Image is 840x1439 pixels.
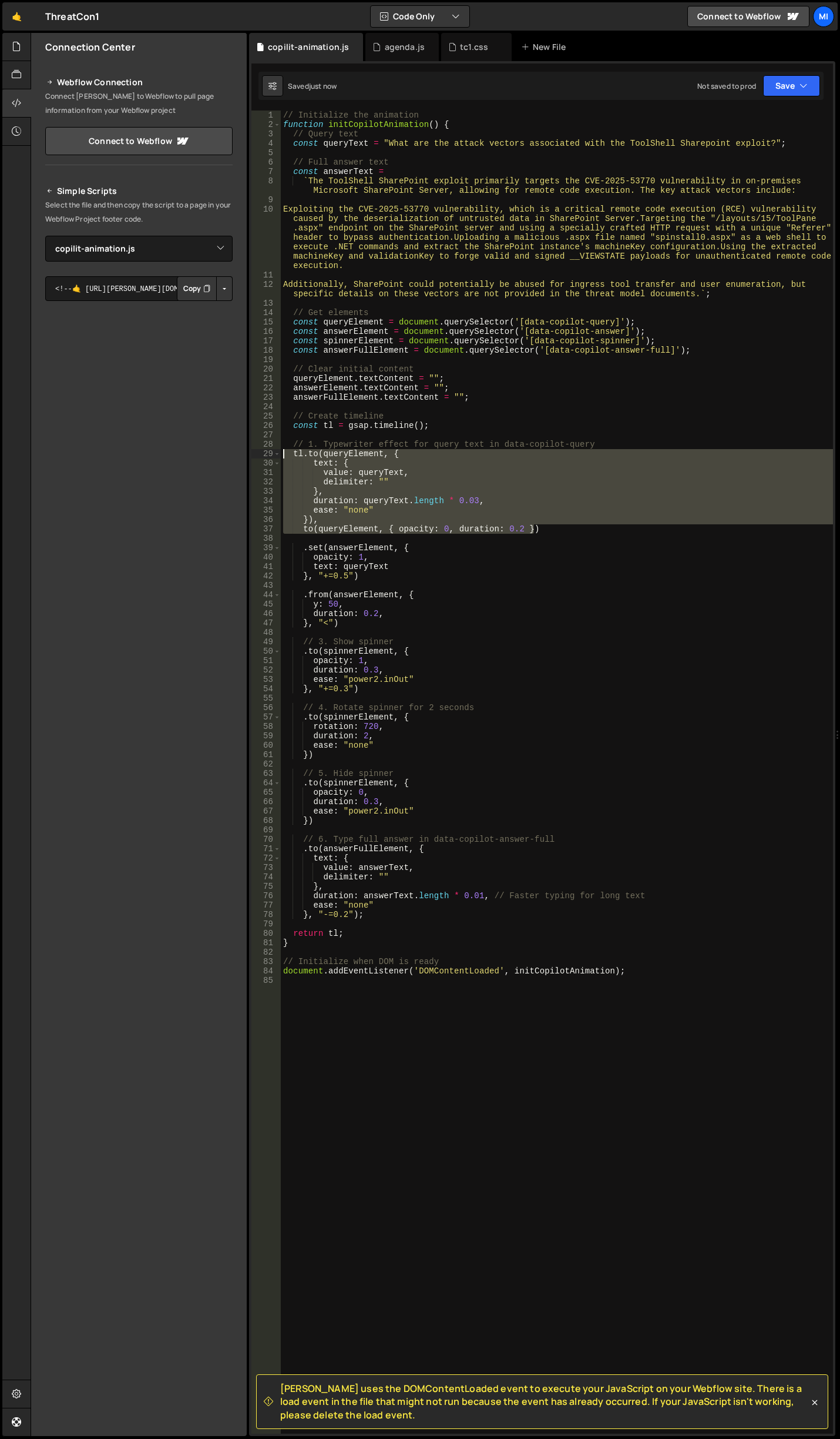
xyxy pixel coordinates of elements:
[251,882,281,891] div: 75
[521,41,570,53] div: New File
[251,637,281,647] div: 49
[251,346,281,355] div: 18
[45,198,233,226] p: Select the file and then copy the script to a page in your Webflow Project footer code.
[251,195,281,205] div: 9
[251,111,281,120] div: 1
[251,299,281,308] div: 13
[251,581,281,590] div: 43
[177,276,217,301] button: Copy
[251,966,281,976] div: 84
[813,6,834,27] a: Mi
[268,41,349,53] div: copilit-animation.js
[251,675,281,684] div: 53
[251,731,281,741] div: 59
[45,41,135,53] h2: Connection Center
[251,938,281,948] div: 81
[687,6,809,27] a: Connect to Webflow
[251,618,281,628] div: 47
[251,205,281,270] div: 10
[251,158,281,167] div: 6
[251,741,281,750] div: 60
[251,148,281,158] div: 5
[251,327,281,336] div: 16
[251,957,281,966] div: 83
[280,1382,809,1421] span: [PERSON_NAME] uses the DOMContentLoaded event to execute your JavaScript on your Webflow site. Th...
[251,571,281,581] div: 42
[251,722,281,731] div: 58
[251,854,281,863] div: 72
[251,355,281,364] div: 19
[251,308,281,317] div: 14
[251,647,281,656] div: 50
[45,9,100,24] div: ThreatCon1
[251,393,281,402] div: 23
[251,901,281,910] div: 77
[177,276,233,301] div: Button group with nested dropdown
[371,6,469,27] button: Code Only
[251,421,281,430] div: 26
[251,411,281,421] div: 25
[251,590,281,600] div: 44
[251,270,281,280] div: 11
[251,712,281,722] div: 57
[460,41,488,53] div: tc1.css
[251,506,281,515] div: 35
[251,788,281,797] div: 65
[251,948,281,957] div: 82
[2,2,31,31] a: 🤙
[251,524,281,534] div: 37
[251,562,281,571] div: 41
[251,280,281,299] div: 12
[45,434,234,540] iframe: YouTube video player
[251,374,281,383] div: 21
[251,872,281,882] div: 74
[251,383,281,393] div: 22
[251,759,281,769] div: 62
[45,127,233,155] a: Connect to Webflow
[251,459,281,468] div: 30
[251,176,281,195] div: 8
[45,276,233,301] textarea: <!--🤙 [URL][PERSON_NAME][DOMAIN_NAME]> <script>document.addEventListener("DOMContentLoaded", func...
[251,336,281,346] div: 17
[45,75,233,89] h2: Webflow Connection
[251,976,281,985] div: 85
[251,364,281,374] div: 20
[251,430,281,440] div: 27
[251,750,281,759] div: 61
[251,891,281,901] div: 76
[309,81,337,91] div: just now
[45,89,233,118] p: Connect [PERSON_NAME] to Webflow to pull page information from your Webflow project
[251,317,281,327] div: 15
[45,320,234,426] iframe: YouTube video player
[251,139,281,148] div: 4
[697,81,756,91] div: Not saved to prod
[251,910,281,919] div: 78
[385,41,425,53] div: agenda.js
[251,167,281,176] div: 7
[251,496,281,506] div: 34
[251,919,281,929] div: 79
[251,665,281,675] div: 52
[251,684,281,694] div: 54
[251,477,281,487] div: 32
[251,656,281,665] div: 51
[251,449,281,459] div: 29
[251,797,281,806] div: 66
[251,835,281,844] div: 70
[251,468,281,477] div: 31
[251,543,281,553] div: 39
[251,129,281,139] div: 3
[45,184,233,198] h2: Simple Scripts
[251,703,281,712] div: 56
[251,600,281,609] div: 45
[251,628,281,637] div: 48
[251,440,281,449] div: 28
[251,694,281,703] div: 55
[251,402,281,411] div: 24
[251,609,281,618] div: 46
[251,120,281,129] div: 2
[251,553,281,562] div: 40
[763,75,820,96] button: Save
[288,81,337,91] div: Saved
